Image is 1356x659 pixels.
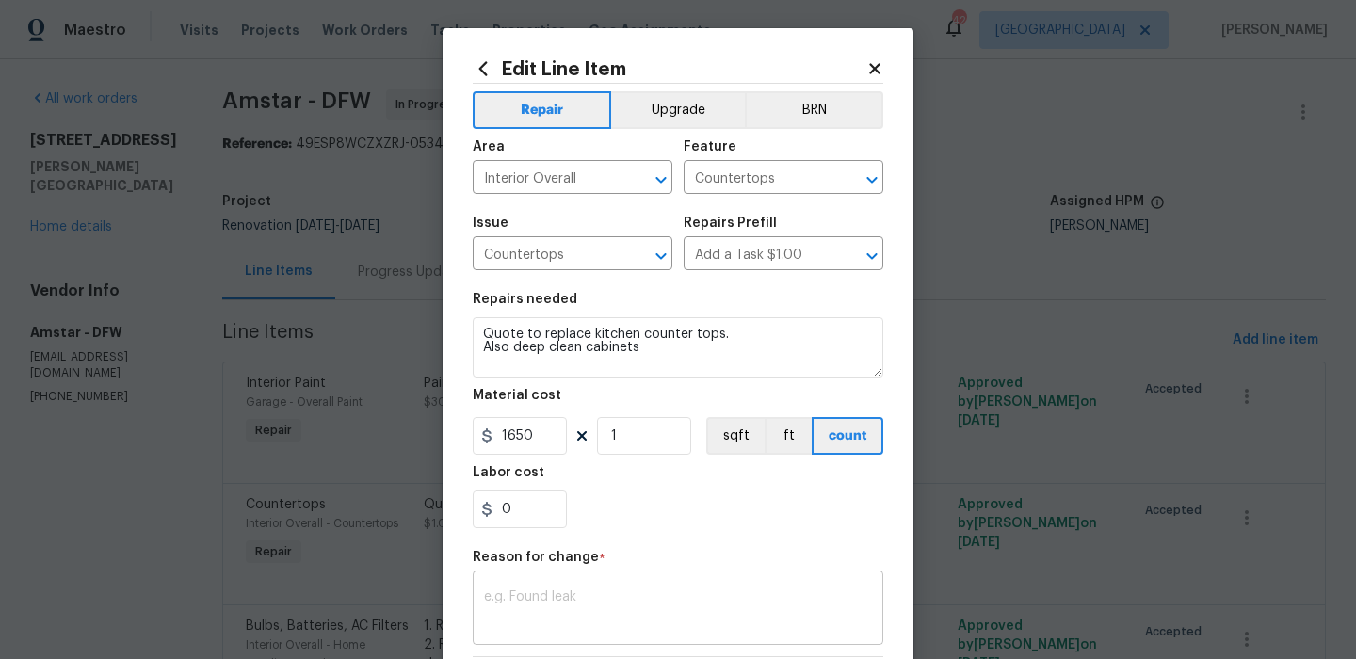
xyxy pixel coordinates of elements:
[473,58,866,79] h2: Edit Line Item
[684,217,777,230] h5: Repairs Prefill
[859,167,885,193] button: Open
[745,91,883,129] button: BRN
[473,389,561,402] h5: Material cost
[473,91,611,129] button: Repair
[765,417,812,455] button: ft
[812,417,883,455] button: count
[859,243,885,269] button: Open
[473,293,577,306] h5: Repairs needed
[473,140,505,153] h5: Area
[706,417,765,455] button: sqft
[473,551,599,564] h5: Reason for change
[648,243,674,269] button: Open
[684,140,736,153] h5: Feature
[611,91,746,129] button: Upgrade
[648,167,674,193] button: Open
[473,217,508,230] h5: Issue
[473,317,883,378] textarea: Quote to replace kitchen counter tops. Also deep clean cabinets
[473,466,544,479] h5: Labor cost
